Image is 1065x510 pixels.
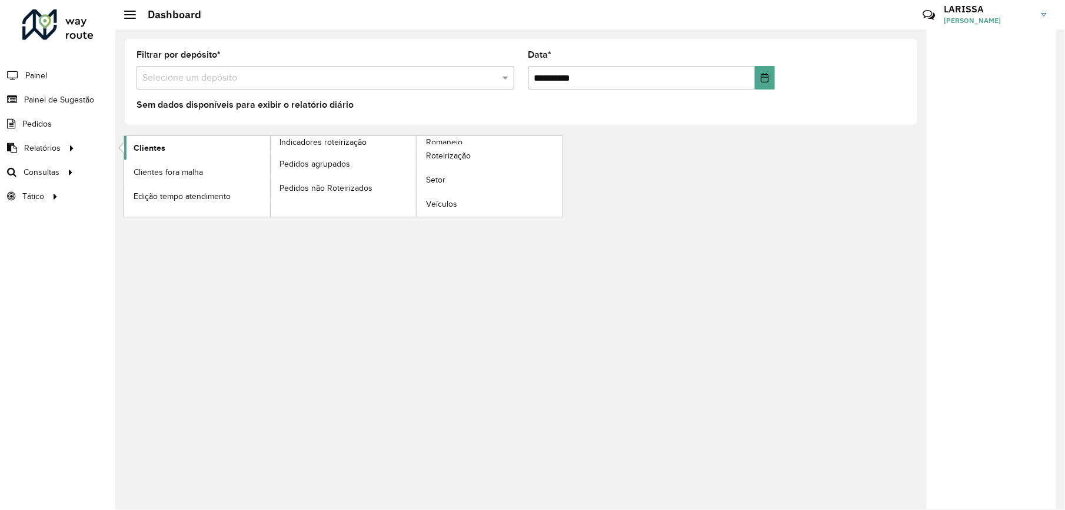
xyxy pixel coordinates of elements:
[280,182,373,194] span: Pedidos não Roteirizados
[24,142,61,154] span: Relatórios
[22,190,44,203] span: Tático
[124,136,417,217] a: Indicadores roteirização
[944,15,1033,26] span: [PERSON_NAME]
[134,190,231,203] span: Edição tempo atendimento
[280,136,367,148] span: Indicadores roteirização
[271,152,417,175] a: Pedidos agrupados
[24,166,59,178] span: Consultas
[426,136,462,148] span: Romaneio
[271,136,563,217] a: Romaneio
[417,144,563,168] a: Roteirização
[25,69,47,82] span: Painel
[426,150,471,162] span: Roteirização
[137,48,221,62] label: Filtrar por depósito
[124,136,270,160] a: Clientes
[136,8,201,21] h2: Dashboard
[134,142,165,154] span: Clientes
[137,98,354,112] label: Sem dados disponíveis para exibir o relatório diário
[124,160,270,184] a: Clientes fora malha
[755,66,775,90] button: Choose Date
[24,94,94,106] span: Painel de Sugestão
[417,168,563,192] a: Setor
[124,184,270,208] a: Edição tempo atendimento
[417,193,563,216] a: Veículos
[134,166,203,178] span: Clientes fora malha
[916,2,941,28] a: Contato Rápido
[280,158,351,170] span: Pedidos agrupados
[271,176,417,200] a: Pedidos não Roteirizados
[528,48,552,62] label: Data
[22,118,52,130] span: Pedidos
[944,4,1033,15] h3: LARISSA
[426,174,445,186] span: Setor
[426,198,457,210] span: Veículos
